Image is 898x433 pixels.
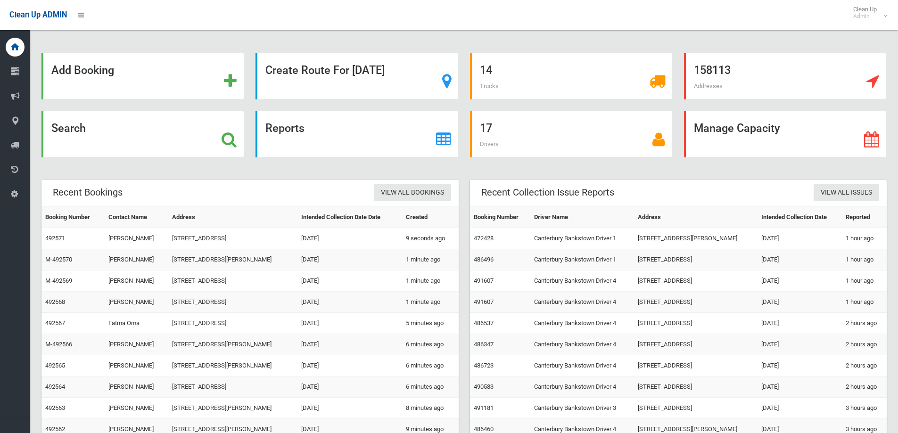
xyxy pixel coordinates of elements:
a: 486537 [474,319,494,327]
a: 491181 [474,404,494,411]
td: [STREET_ADDRESS] [168,270,297,292]
span: Addresses [694,82,723,90]
td: [PERSON_NAME] [105,376,168,398]
td: 6 minutes ago [402,334,459,355]
a: M-492569 [45,277,72,284]
th: Reported [842,207,887,228]
small: Admin [853,13,877,20]
td: [STREET_ADDRESS] [634,249,758,270]
td: [DATE] [297,398,402,419]
td: [DATE] [297,334,402,355]
a: View All Issues [814,184,879,202]
td: 8 minutes ago [402,398,459,419]
td: [DATE] [297,249,402,270]
td: [STREET_ADDRESS] [634,334,758,355]
td: [DATE] [758,355,842,376]
a: 492568 [45,298,65,305]
span: Clean Up [849,6,886,20]
td: 1 hour ago [842,228,887,249]
td: Canterbury Bankstown Driver 4 [530,270,634,292]
td: [DATE] [758,313,842,334]
a: 486496 [474,256,494,263]
td: [STREET_ADDRESS] [168,228,297,249]
a: Manage Capacity [684,111,887,157]
a: 472428 [474,235,494,242]
td: [STREET_ADDRESS] [168,292,297,313]
a: 491607 [474,277,494,284]
td: [DATE] [758,376,842,398]
strong: 158113 [694,64,731,77]
td: [STREET_ADDRESS] [634,398,758,419]
a: 17 Drivers [470,111,673,157]
td: [DATE] [297,313,402,334]
td: 2 hours ago [842,334,887,355]
td: [STREET_ADDRESS][PERSON_NAME] [168,334,297,355]
strong: 14 [480,64,492,77]
td: Canterbury Bankstown Driver 4 [530,292,634,313]
td: [DATE] [297,292,402,313]
th: Driver Name [530,207,634,228]
td: [DATE] [297,376,402,398]
span: Drivers [480,140,499,147]
td: 1 minute ago [402,292,459,313]
td: Canterbury Bankstown Driver 4 [530,355,634,376]
a: 491607 [474,298,494,305]
a: Create Route For [DATE] [255,53,458,99]
a: Reports [255,111,458,157]
th: Address [168,207,297,228]
td: [STREET_ADDRESS] [168,376,297,398]
a: Add Booking [41,53,244,99]
td: [DATE] [758,292,842,313]
td: [DATE] [297,270,402,292]
td: 9 seconds ago [402,228,459,249]
header: Recent Collection Issue Reports [470,183,626,202]
td: [STREET_ADDRESS][PERSON_NAME] [168,355,297,376]
td: [STREET_ADDRESS] [634,292,758,313]
a: 486460 [474,425,494,433]
td: [DATE] [758,228,842,249]
td: [STREET_ADDRESS] [634,270,758,292]
td: [STREET_ADDRESS][PERSON_NAME] [168,249,297,270]
td: [STREET_ADDRESS] [634,376,758,398]
td: [STREET_ADDRESS] [168,313,297,334]
th: Intended Collection Date [758,207,842,228]
strong: Create Route For [DATE] [265,64,385,77]
td: [DATE] [758,249,842,270]
td: [STREET_ADDRESS][PERSON_NAME] [634,228,758,249]
td: [STREET_ADDRESS][PERSON_NAME] [168,398,297,419]
a: View All Bookings [374,184,451,202]
td: [DATE] [758,334,842,355]
a: 14 Trucks [470,53,673,99]
td: [PERSON_NAME] [105,334,168,355]
a: 492565 [45,362,65,369]
td: 3 hours ago [842,398,887,419]
td: [PERSON_NAME] [105,249,168,270]
th: Address [634,207,758,228]
strong: Add Booking [51,64,114,77]
a: 486347 [474,341,494,348]
th: Intended Collection Date Date [297,207,402,228]
a: 492563 [45,404,65,411]
a: 490583 [474,383,494,390]
td: [STREET_ADDRESS] [634,313,758,334]
td: 2 hours ago [842,313,887,334]
a: M-492566 [45,341,72,348]
td: [PERSON_NAME] [105,228,168,249]
td: 2 hours ago [842,355,887,376]
td: Canterbury Bankstown Driver 3 [530,398,634,419]
a: Search [41,111,244,157]
td: [PERSON_NAME] [105,292,168,313]
th: Booking Number [41,207,105,228]
a: 492562 [45,425,65,433]
header: Recent Bookings [41,183,134,202]
td: Canterbury Bankstown Driver 4 [530,376,634,398]
td: [DATE] [758,270,842,292]
a: 492564 [45,383,65,390]
span: Clean Up ADMIN [9,10,67,19]
td: [DATE] [758,398,842,419]
td: 5 minutes ago [402,313,459,334]
td: 6 minutes ago [402,355,459,376]
span: Trucks [480,82,499,90]
th: Created [402,207,459,228]
td: 1 minute ago [402,249,459,270]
